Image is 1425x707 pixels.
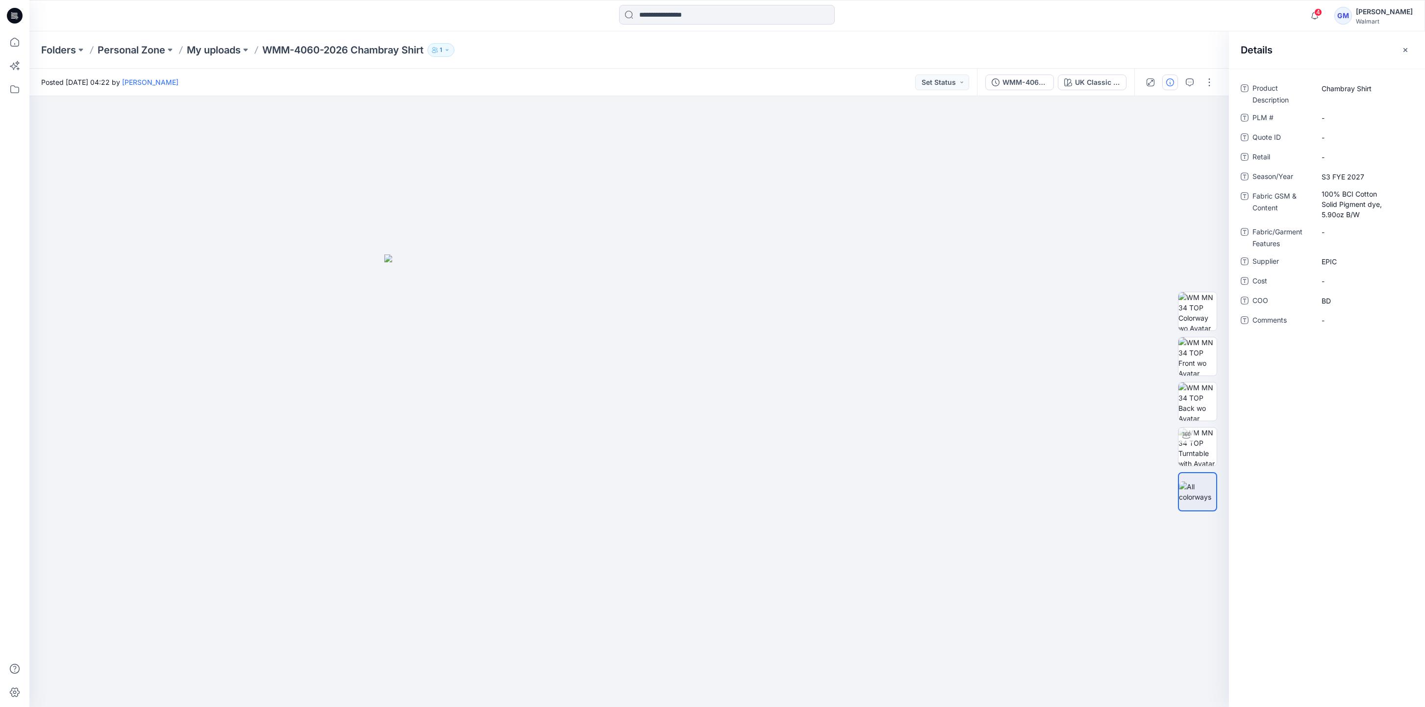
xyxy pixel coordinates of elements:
[1322,83,1407,94] span: Chambray Shirt
[41,43,76,57] a: Folders
[1322,227,1407,237] span: -
[1322,276,1407,286] span: -
[1322,113,1407,123] span: -
[1252,190,1311,220] span: Fabric GSM & Content
[427,43,454,57] button: 1
[1075,77,1120,88] div: UK Classic Khaki 1
[1356,6,1413,18] div: [PERSON_NAME]
[122,78,178,86] a: [PERSON_NAME]
[1252,131,1311,145] span: Quote ID
[1058,75,1126,90] button: UK Classic Khaki 1
[1178,428,1217,466] img: WM MN 34 TOP Turntable with Avatar
[1322,172,1407,182] span: S3 FYE 2027
[1178,337,1217,376] img: WM MN 34 TOP Front wo Avatar
[384,254,875,707] img: eyJhbGciOiJIUzI1NiIsImtpZCI6IjAiLCJzbHQiOiJzZXMiLCJ0eXAiOiJKV1QifQ.eyJkYXRhIjp7InR5cGUiOiJzdG9yYW...
[1252,275,1311,289] span: Cost
[1252,226,1311,250] span: Fabric/Garment Features
[1314,8,1322,16] span: 4
[1241,44,1273,56] h2: Details
[1322,315,1407,326] span: -
[1322,256,1407,267] span: EPIC
[1162,75,1178,90] button: Details
[1179,481,1216,502] img: All colorways
[1002,77,1048,88] div: WMM-4060-2026 Chambray Shirt_Full Colorway
[985,75,1054,90] button: WMM-4060-2026 Chambray Shirt_Full Colorway
[1334,7,1352,25] div: GM
[1356,18,1413,25] div: Walmart
[1252,151,1311,165] span: Retail
[262,43,424,57] p: WMM-4060-2026 Chambray Shirt
[440,45,442,55] p: 1
[1252,255,1311,269] span: Supplier
[1252,295,1311,308] span: COO
[1178,382,1217,421] img: WM MN 34 TOP Back wo Avatar
[1322,189,1407,220] span: 100% BCI Cotton Solid Pigment dye, 5.90oz B/W
[98,43,165,57] a: Personal Zone
[1252,171,1311,184] span: Season/Year
[1178,292,1217,330] img: WM MN 34 TOP Colorway wo Avatar
[187,43,241,57] a: My uploads
[1322,152,1407,162] span: -
[1252,314,1311,328] span: Comments
[1322,132,1407,143] span: -
[1252,82,1311,106] span: Product Description
[41,77,178,87] span: Posted [DATE] 04:22 by
[1322,296,1407,306] span: BD
[1252,112,1311,126] span: PLM #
